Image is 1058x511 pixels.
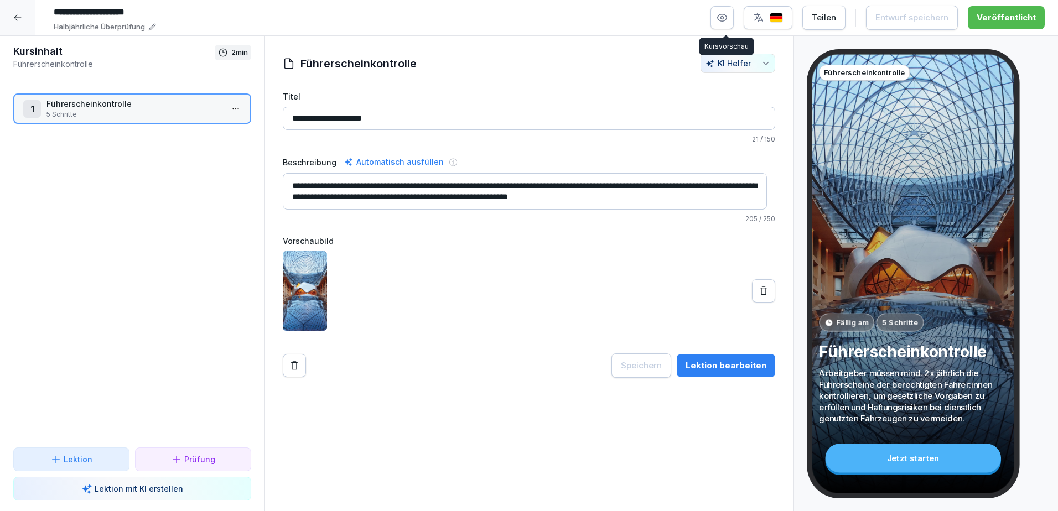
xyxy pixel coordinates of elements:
button: Veröffentlicht [968,6,1045,29]
label: Beschreibung [283,157,336,168]
div: Kursvorschau [699,38,754,55]
p: Führerscheinkontrolle [46,98,222,109]
button: Lektion [13,447,129,471]
img: vyyfd8pu7fkfp3vw44pqfx8f.png [283,251,327,331]
button: Entwurf speichern [866,6,958,30]
p: Führerscheinkontrolle [819,342,1007,361]
h1: Führerscheinkontrolle [300,55,417,72]
div: Teilen [812,12,836,24]
p: Fällig am [836,317,869,328]
p: / 250 [283,214,775,224]
div: Veröffentlicht [977,12,1036,24]
p: Lektion [64,453,92,465]
p: Halbjährliche Überprüfung [54,22,145,33]
button: Remove [283,354,306,377]
div: 1 [23,100,41,118]
p: 5 Schritte [46,109,222,119]
div: 1Führerscheinkontrolle5 Schritte [13,93,251,124]
button: Lektion mit KI erstellen [13,477,251,500]
p: Führerscheinkontrolle [824,67,905,79]
button: Prüfung [135,447,251,471]
span: 21 [752,135,759,143]
div: Entwurf speichern [875,12,948,24]
p: Lektion mit KI erstellen [95,483,183,494]
button: KI Helfer [701,54,775,73]
p: 5 Schritte [882,317,918,328]
button: Teilen [802,6,846,30]
p: 2 min [231,47,248,58]
div: Automatisch ausfüllen [342,155,446,169]
div: Jetzt starten [826,444,1002,472]
p: Arbeitgeber müssen mind. 2x jährlich die Führerscheine der berechtigten Fahrer:innen kontrolliere... [819,367,1007,424]
label: Titel [283,91,775,102]
p: Prüfung [184,453,215,465]
img: de.svg [770,13,783,23]
div: Lektion bearbeiten [686,359,766,372]
h1: Kursinhalt [13,45,215,58]
button: Lektion bearbeiten [677,354,775,377]
div: Speichern [621,359,662,372]
p: Führerscheinkontrolle [13,58,215,70]
p: / 150 [283,134,775,144]
div: KI Helfer [706,59,770,68]
button: Speichern [611,353,671,378]
span: 205 [745,215,758,223]
label: Vorschaubild [283,235,775,247]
